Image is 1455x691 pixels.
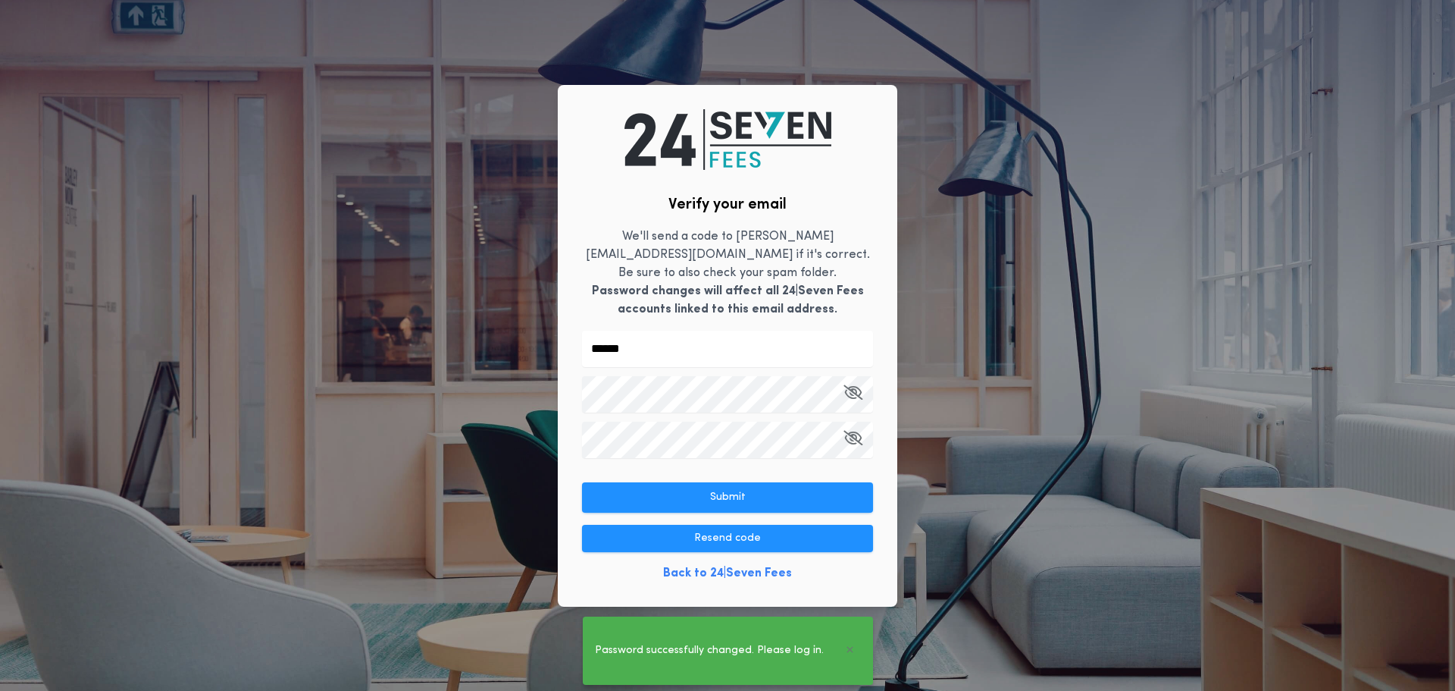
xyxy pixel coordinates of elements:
a: Back to 24|Seven Fees [663,564,792,583]
img: logo [624,109,831,170]
h2: Verify your email [668,194,787,215]
b: Password changes will affect all 24|Seven Fees accounts linked to this email address. [592,285,864,316]
button: Submit [582,482,873,513]
button: Resend code [582,525,873,552]
p: We'll send a code to [PERSON_NAME][EMAIL_ADDRESS][DOMAIN_NAME] if it's correct. Be sure to also c... [582,228,873,319]
span: Password successfully changed. Please log in. [595,642,824,659]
